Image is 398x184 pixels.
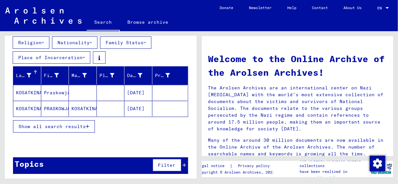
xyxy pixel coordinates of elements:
[127,70,152,81] div: Date of Birth
[208,52,387,79] h1: Welcome to the Online Archive of the Arolsen Archives!
[44,70,69,81] div: First Name
[158,162,176,168] span: Filter
[41,66,69,85] mat-header-cell: First Name
[97,66,125,85] mat-header-cell: Place of Birth
[124,85,152,100] mat-cell: [DATE]
[69,101,97,116] mat-cell: KOSATKINA
[69,66,97,85] mat-header-cell: Maiden Name
[208,137,387,157] p: Many of the around 30 million documents are now available in the Online Archive of the Arolsen Ar...
[377,6,384,10] span: EN
[100,36,151,49] button: Family Status
[208,85,387,132] p: The Arolsen Archives are an international center on Nazi [MEDICAL_DATA] with the world’s most ext...
[300,169,369,180] p: have been realized in partnership with
[124,101,152,116] mat-cell: [DATE]
[120,14,176,30] a: Browse archive
[71,70,96,81] div: Maiden Name
[13,101,41,116] mat-cell: KOSATKINA
[233,163,277,169] a: Privacy policy
[153,159,181,171] button: Filter
[19,124,86,129] span: Show all search results
[71,72,87,79] div: Maiden Name
[16,70,41,81] div: Last Name
[41,85,69,100] mat-cell: Praskowja
[52,36,97,49] button: Nationality
[99,72,115,79] div: Place of Birth
[197,163,277,169] div: |
[127,72,142,79] div: Date of Birth
[15,158,44,170] div: Topics
[300,157,369,169] p: The Arolsen Archives online collections
[87,14,120,31] a: Search
[152,66,188,85] mat-header-cell: Prisoner #
[41,101,69,116] mat-cell: PRASKOWJA
[155,70,180,81] div: Prisoner #
[13,85,41,100] mat-cell: KOSATKINA
[16,72,31,79] div: Last Name
[369,155,385,171] div: Change consent
[13,51,90,64] button: Place of Incarceration
[99,70,124,81] div: Place of Birth
[197,169,277,175] p: Copyright © Arolsen Archives, 2021
[44,72,59,79] div: First Name
[5,7,82,24] img: Arolsen_neg.svg
[124,66,152,85] mat-header-cell: Date of Birth
[370,156,385,171] img: Change consent
[155,72,170,79] div: Prisoner #
[13,36,49,49] button: Religion
[197,163,230,169] a: Legal notice
[13,120,95,133] button: Show all search results
[13,66,41,85] mat-header-cell: Last Name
